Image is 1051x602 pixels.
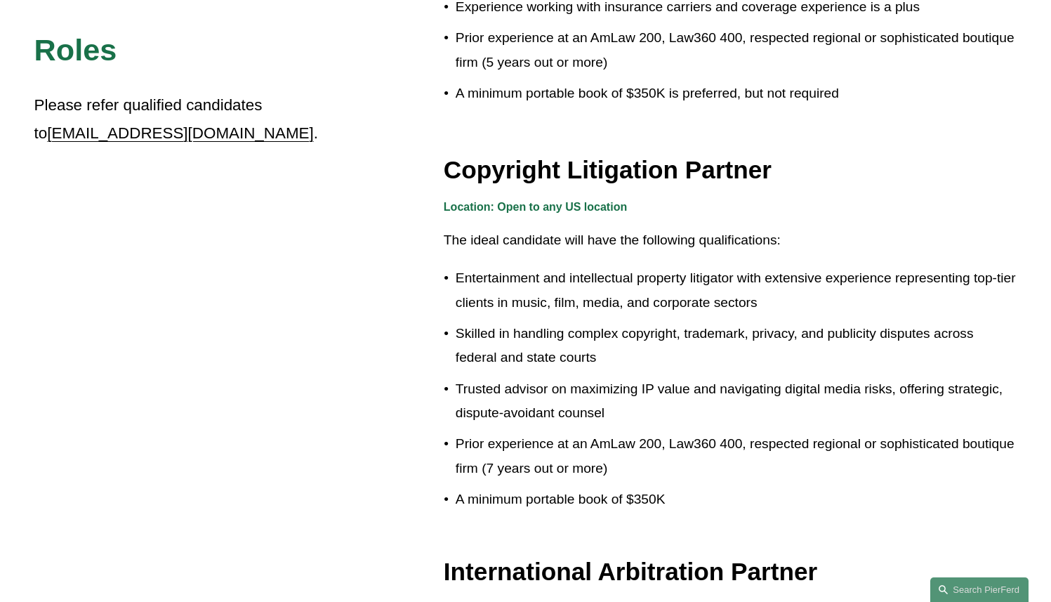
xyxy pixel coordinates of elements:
p: The ideal candidate will have the following qualifications: [444,228,1017,253]
p: A minimum portable book of $350K is preferred, but not required [456,81,1017,106]
p: Prior experience at an AmLaw 200, Law360 400, respected regional or sophisticated boutique firm (... [456,26,1017,74]
p: Please refer qualified candidates to . [34,91,321,148]
a: Search this site [930,577,1029,602]
p: Trusted advisor on maximizing IP value and navigating digital media risks, offering strategic, di... [456,377,1017,426]
p: Prior experience at an AmLaw 200, Law360 400, respected regional or sophisticated boutique firm (... [456,432,1017,480]
a: [EMAIL_ADDRESS][DOMAIN_NAME] [47,124,313,142]
p: A minimum portable book of $350K [456,488,1017,512]
span: Roles [34,33,117,67]
h3: Copyright Litigation Partner [444,155,1017,185]
h3: International Arbitration Partner [444,556,1017,587]
strong: Location: Open to any US location [444,201,627,213]
p: Entertainment and intellectual property litigator with extensive experience representing top-tier... [456,266,1017,315]
p: Skilled in handling complex copyright, trademark, privacy, and publicity disputes across federal ... [456,322,1017,370]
